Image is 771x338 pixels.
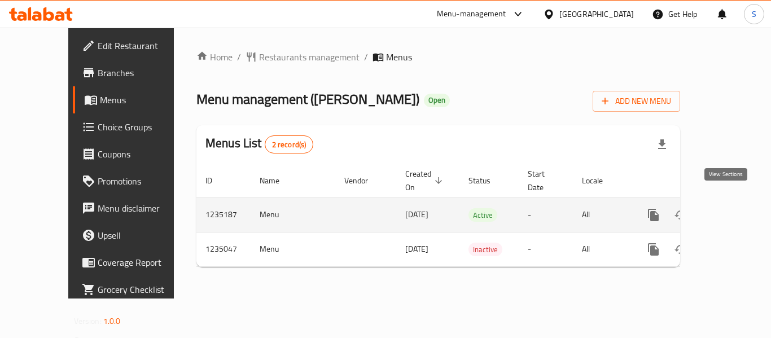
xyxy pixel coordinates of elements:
div: [GEOGRAPHIC_DATA] [559,8,634,20]
span: Locale [582,174,617,187]
button: Add New Menu [593,91,680,112]
td: All [573,197,631,232]
span: Choice Groups [98,120,188,134]
a: Promotions [73,168,197,195]
td: All [573,232,631,266]
a: Edit Restaurant [73,32,197,59]
span: Status [468,174,505,187]
a: Menu disclaimer [73,195,197,222]
span: Add New Menu [602,94,671,108]
a: Upsell [73,222,197,249]
a: Menus [73,86,197,113]
th: Actions [631,164,757,198]
table: enhanced table [196,164,757,267]
span: [DATE] [405,207,428,222]
span: Start Date [528,167,559,194]
a: Coupons [73,141,197,168]
span: Promotions [98,174,188,188]
span: Active [468,209,497,222]
span: Upsell [98,229,188,242]
span: 1.0.0 [103,314,121,328]
a: Restaurants management [246,50,360,64]
a: Home [196,50,233,64]
span: Coupons [98,147,188,161]
div: Menu-management [437,7,506,21]
div: Active [468,208,497,222]
nav: breadcrumb [196,50,680,64]
li: / [237,50,241,64]
button: more [640,236,667,263]
button: more [640,201,667,229]
span: [DATE] [405,242,428,256]
td: Menu [251,197,335,232]
a: Coverage Report [73,249,197,276]
span: Inactive [468,243,502,256]
div: Total records count [265,135,314,153]
td: Menu [251,232,335,266]
span: Name [260,174,294,187]
a: Grocery Checklist [73,276,197,303]
span: 2 record(s) [265,139,313,150]
span: ID [205,174,227,187]
a: Branches [73,59,197,86]
span: Menus [100,93,188,107]
button: Change Status [667,236,694,263]
button: Change Status [667,201,694,229]
span: Edit Restaurant [98,39,188,52]
div: Open [424,94,450,107]
span: S [752,8,756,20]
div: Export file [649,131,676,158]
td: 1235047 [196,232,251,266]
span: Restaurants management [259,50,360,64]
span: Branches [98,66,188,80]
span: Created On [405,167,446,194]
span: Menu management ( [PERSON_NAME] ) [196,86,419,112]
span: Version: [74,314,102,328]
span: Menus [386,50,412,64]
td: - [519,197,573,232]
li: / [364,50,368,64]
h2: Menus List [205,135,313,153]
td: 1235187 [196,197,251,232]
span: Menu disclaimer [98,201,188,215]
span: Coverage Report [98,256,188,269]
span: Open [424,95,450,105]
span: Vendor [344,174,383,187]
td: - [519,232,573,266]
a: Choice Groups [73,113,197,141]
span: Grocery Checklist [98,283,188,296]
